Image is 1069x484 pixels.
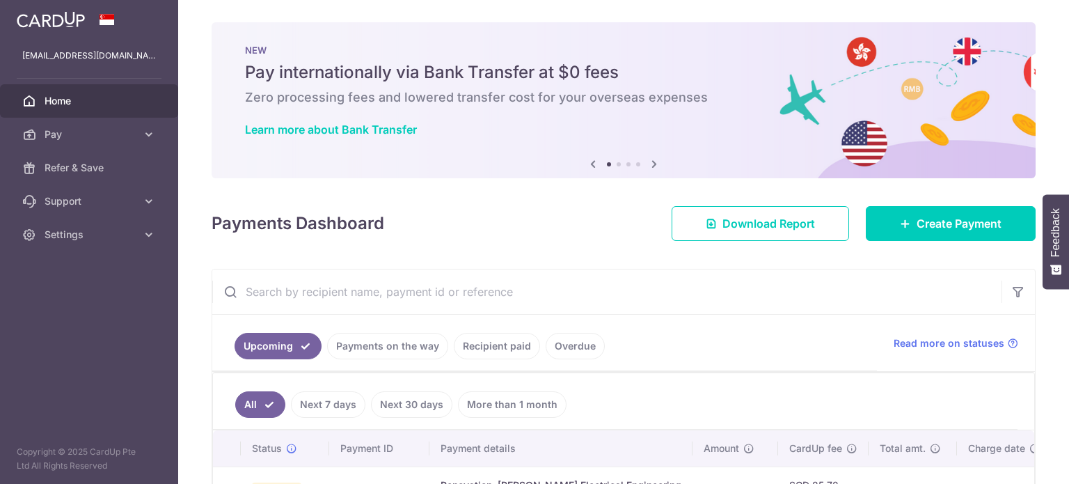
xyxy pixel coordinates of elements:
a: Upcoming [235,333,322,359]
span: Amount [704,442,739,455]
a: Download Report [672,206,849,241]
a: Overdue [546,333,605,359]
img: CardUp [17,11,85,28]
h4: Payments Dashboard [212,211,384,236]
button: Feedback - Show survey [1043,194,1069,289]
span: Pay [45,127,136,141]
input: Search by recipient name, payment id or reference [212,270,1001,314]
a: All [235,391,285,418]
span: Settings [45,228,136,242]
th: Payment details [429,430,692,467]
span: Create Payment [917,215,1001,232]
a: Next 7 days [291,391,365,418]
span: Support [45,194,136,208]
h6: Zero processing fees and lowered transfer cost for your overseas expenses [245,89,1002,106]
h5: Pay internationally via Bank Transfer at $0 fees [245,61,1002,84]
th: Payment ID [329,430,429,467]
p: NEW [245,45,1002,56]
span: Charge date [968,442,1025,455]
iframe: Opens a widget where you can find more information [980,442,1055,477]
span: Total amt. [880,442,926,455]
a: More than 1 month [458,391,567,418]
span: Status [252,442,282,455]
a: Create Payment [866,206,1036,241]
a: Payments on the way [327,333,448,359]
p: [EMAIL_ADDRESS][DOMAIN_NAME] [22,49,156,63]
span: Home [45,94,136,108]
span: Download Report [722,215,815,232]
span: Refer & Save [45,161,136,175]
span: CardUp fee [789,442,842,455]
img: Bank transfer banner [212,22,1036,178]
span: Read more on statuses [894,336,1004,350]
a: Recipient paid [454,333,540,359]
a: Learn more about Bank Transfer [245,123,417,136]
a: Read more on statuses [894,336,1018,350]
a: Next 30 days [371,391,452,418]
span: Feedback [1050,208,1062,257]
